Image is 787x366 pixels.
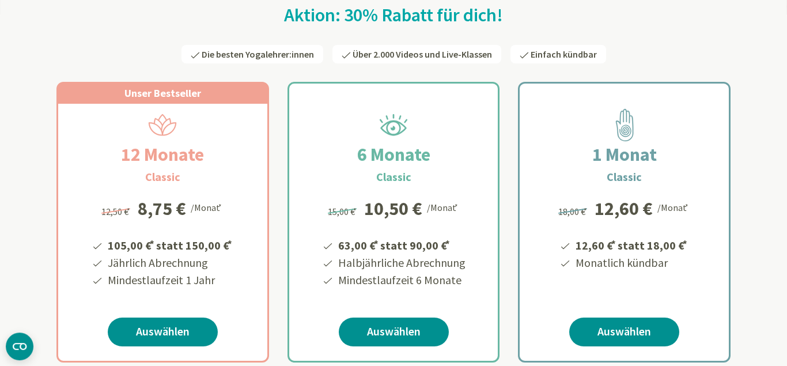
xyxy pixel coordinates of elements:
a: Auswählen [569,318,679,346]
li: Halbjährliche Abrechnung [336,254,466,271]
h2: 6 Monate [330,141,458,168]
span: Unser Bestseller [124,86,201,100]
li: Jährlich Abrechnung [106,254,234,271]
a: Auswählen [339,318,449,346]
div: /Monat [427,199,460,214]
div: /Monat [657,199,690,214]
div: /Monat [191,199,224,214]
h2: Aktion: 30% Rabatt für dich! [56,3,731,27]
span: Die besten Yogalehrer:innen [202,48,314,60]
h2: 12 Monate [93,141,232,168]
span: Über 2.000 Videos und Live-Klassen [353,48,492,60]
span: 15,00 € [328,206,358,217]
li: Mindestlaufzeit 6 Monate [336,271,466,289]
li: 105,00 € statt 150,00 € [106,235,234,254]
h2: 1 Monat [565,141,684,168]
li: 12,60 € statt 18,00 € [574,235,689,254]
div: 8,75 € [138,199,186,218]
h3: Classic [145,168,180,186]
a: Auswählen [108,318,218,346]
span: 18,00 € [558,206,589,217]
span: Einfach kündbar [531,48,597,60]
li: 63,00 € statt 90,00 € [336,235,466,254]
li: Monatlich kündbar [574,254,689,271]
h3: Classic [607,168,642,186]
h3: Classic [376,168,411,186]
button: CMP-Widget öffnen [6,333,33,360]
li: Mindestlaufzeit 1 Jahr [106,271,234,289]
div: 10,50 € [364,199,422,218]
span: 12,50 € [101,206,132,217]
div: 12,60 € [595,199,653,218]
